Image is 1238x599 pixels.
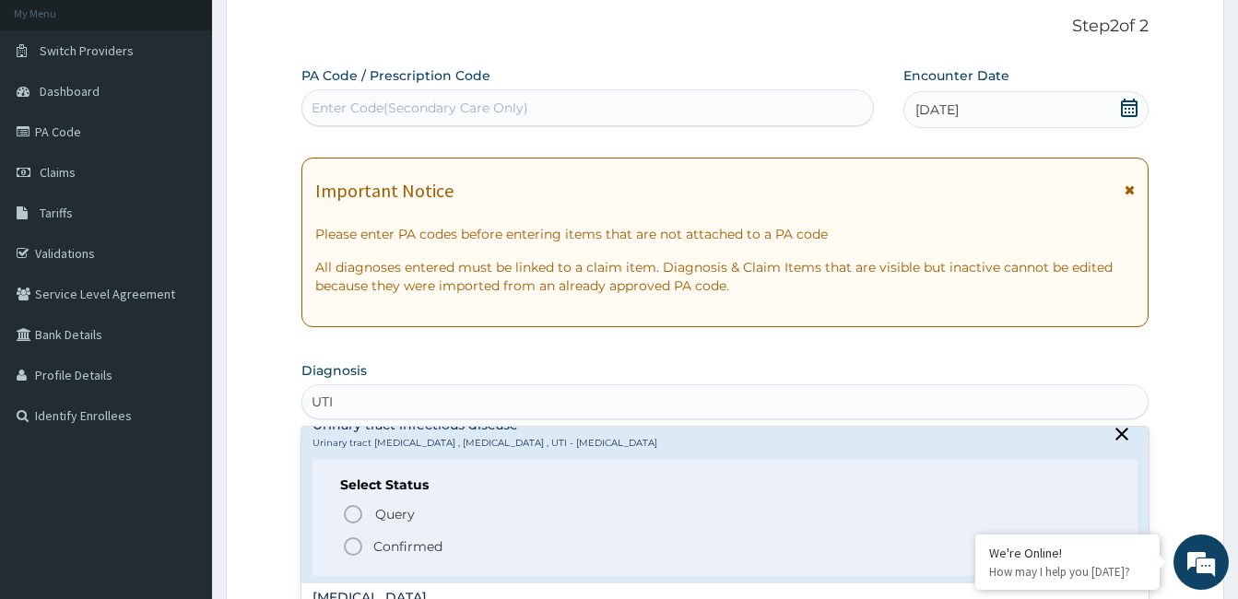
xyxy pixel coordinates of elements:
[302,9,347,53] div: Minimize live chat window
[312,418,657,432] h4: Urinary tract infectious disease
[301,361,367,380] label: Diagnosis
[903,66,1009,85] label: Encounter Date
[340,478,1110,492] h6: Select Status
[1111,423,1133,445] i: close select status
[301,66,490,85] label: PA Code / Prescription Code
[373,537,442,556] p: Confirmed
[315,258,1135,295] p: All diagnoses entered must be linked to a claim item. Diagnosis & Claim Items that are visible bu...
[342,503,364,525] i: status option query
[315,181,454,201] h1: Important Notice
[9,402,351,466] textarea: Type your message and hit 'Enter'
[989,564,1146,580] p: How may I help you today?
[34,92,75,138] img: d_794563401_company_1708531726252_794563401
[312,99,528,117] div: Enter Code(Secondary Care Only)
[40,83,100,100] span: Dashboard
[40,164,76,181] span: Claims
[312,437,657,450] p: Urinary tract [MEDICAL_DATA] , [MEDICAL_DATA] , UTI - [MEDICAL_DATA]
[301,17,1149,37] p: Step 2 of 2
[375,505,415,523] span: Query
[107,182,254,368] span: We're online!
[40,42,134,59] span: Switch Providers
[315,225,1135,243] p: Please enter PA codes before entering items that are not attached to a PA code
[989,545,1146,561] div: We're Online!
[342,535,364,558] i: status option filled
[96,103,310,127] div: Chat with us now
[40,205,73,221] span: Tariffs
[915,100,959,119] span: [DATE]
